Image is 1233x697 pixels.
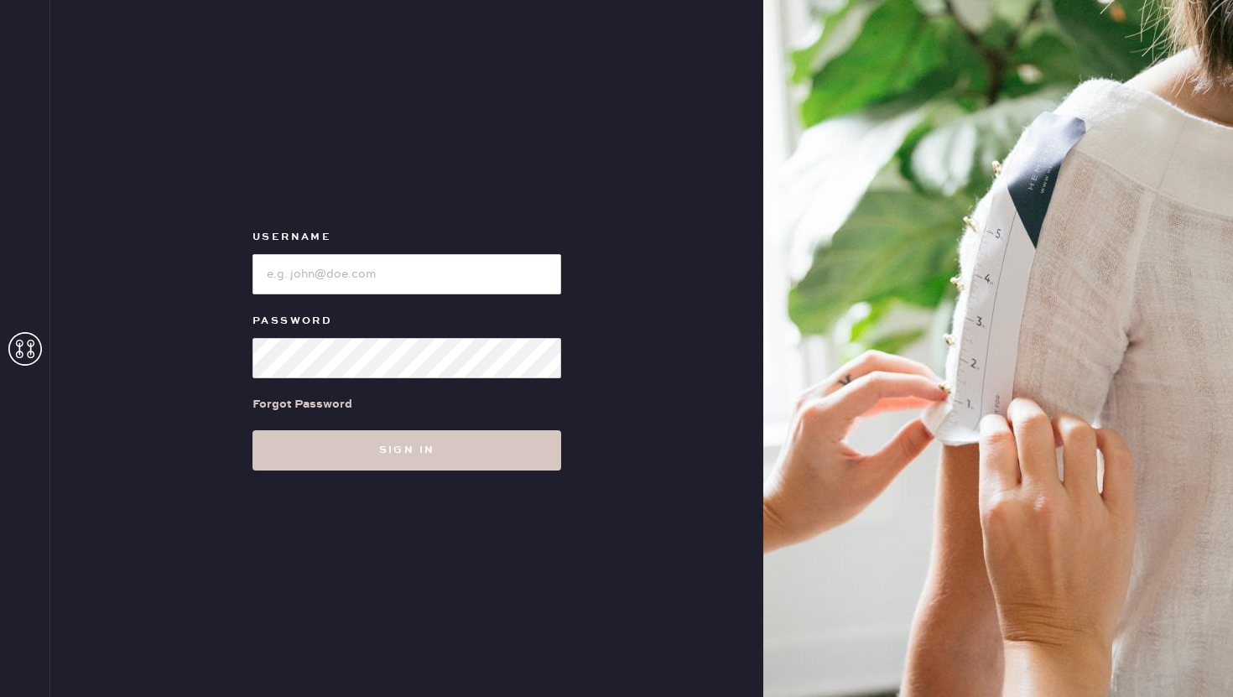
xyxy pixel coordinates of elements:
label: Password [252,311,561,331]
a: Forgot Password [252,378,352,430]
button: Sign in [252,430,561,471]
input: e.g. john@doe.com [252,254,561,294]
label: Username [252,227,561,247]
div: Forgot Password [252,395,352,414]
